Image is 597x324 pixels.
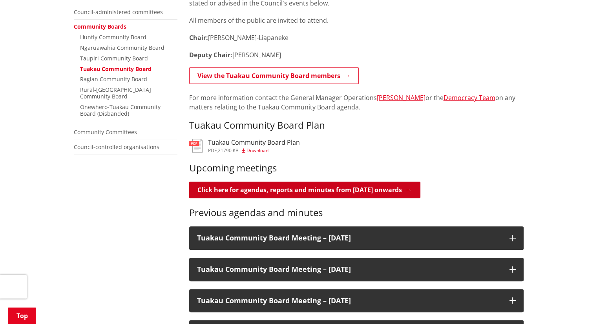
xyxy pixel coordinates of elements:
h3: Upcoming meetings [189,162,524,174]
h3: Tuakau Community Board Plan [208,139,300,146]
h3: Tuakau Community Board Meeting – [DATE] [197,234,502,242]
h3: Tuakau Community Board Plan [189,120,524,131]
a: Community Committees [74,128,137,136]
a: Tuakau Community Board [80,65,152,73]
a: Ngāruawāhia Community Board [80,44,164,51]
p: All members of the public are invited to attend. [189,16,524,25]
span: 21790 KB [218,147,239,154]
p: [PERSON_NAME] [189,50,524,60]
a: [PERSON_NAME] [377,93,425,102]
a: Democracy Team [444,93,495,102]
strong: Deputy Chair: [189,51,232,59]
h3: Tuakau Community Board Meeting – [DATE] [197,297,502,305]
img: document-pdf.svg [189,139,203,153]
a: Rural-[GEOGRAPHIC_DATA] Community Board [80,86,151,100]
p: For more information contact the General Manager Operations or the on any matters relating to the... [189,93,524,112]
a: Huntly Community Board [80,33,146,41]
span: Download [246,147,268,154]
a: Raglan Community Board [80,75,147,83]
p: [PERSON_NAME]-Liapaneke [189,33,524,42]
strong: Chair: [189,33,208,42]
a: Tuakau Community Board Plan pdf,21790 KB Download [189,139,300,153]
div: , [208,148,300,153]
a: Community Boards [74,23,126,30]
a: Council-controlled organisations [74,143,159,151]
iframe: Messenger Launcher [561,291,589,319]
a: Top [8,308,36,324]
span: pdf [208,147,217,154]
a: Taupiri Community Board [80,55,148,62]
a: Onewhero-Tuakau Community Board (Disbanded) [80,103,161,117]
h3: Previous agendas and minutes [189,207,524,218]
a: Council-administered committees [74,8,163,16]
h3: Tuakau Community Board Meeting – [DATE] [197,266,502,273]
a: View the Tuakau Community Board members [189,67,359,84]
a: Click here for agendas, reports and minutes from [DATE] onwards [189,182,420,198]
